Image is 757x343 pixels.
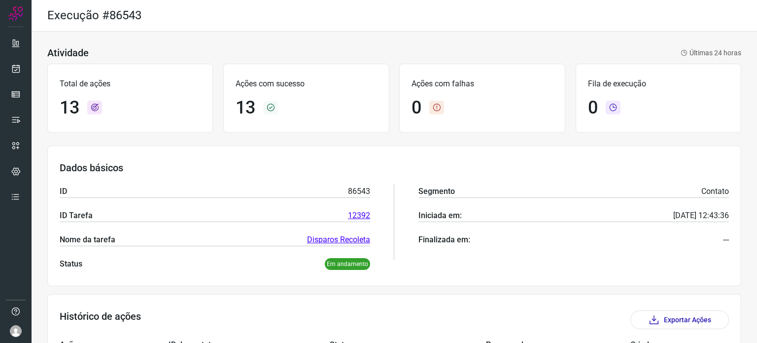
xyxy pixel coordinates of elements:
[8,6,23,21] img: Logo
[60,186,67,197] p: ID
[236,78,377,90] p: Ações com sucesso
[60,310,141,329] h3: Histórico de ações
[325,258,370,270] p: Em andamento
[47,47,89,59] h3: Atividade
[60,97,79,118] h1: 13
[348,210,370,222] a: 12392
[588,97,598,118] h1: 0
[701,186,729,197] p: Contato
[588,78,729,90] p: Fila de execução
[348,186,370,197] p: 86543
[673,210,729,222] p: [DATE] 12:43:36
[60,234,115,246] p: Nome da tarefa
[723,234,729,246] p: ---
[630,310,729,329] button: Exportar Ações
[60,210,93,222] p: ID Tarefa
[412,78,552,90] p: Ações com falhas
[412,97,421,118] h1: 0
[10,325,22,337] img: avatar-user-boy.jpg
[418,186,455,197] p: Segmento
[47,8,141,23] h2: Execução #86543
[681,48,741,58] p: Últimas 24 horas
[60,78,201,90] p: Total de ações
[60,162,729,174] h3: Dados básicos
[418,234,470,246] p: Finalizada em:
[236,97,255,118] h1: 13
[307,234,370,246] a: Disparos Recoleta
[418,210,462,222] p: Iniciada em:
[60,258,82,270] p: Status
